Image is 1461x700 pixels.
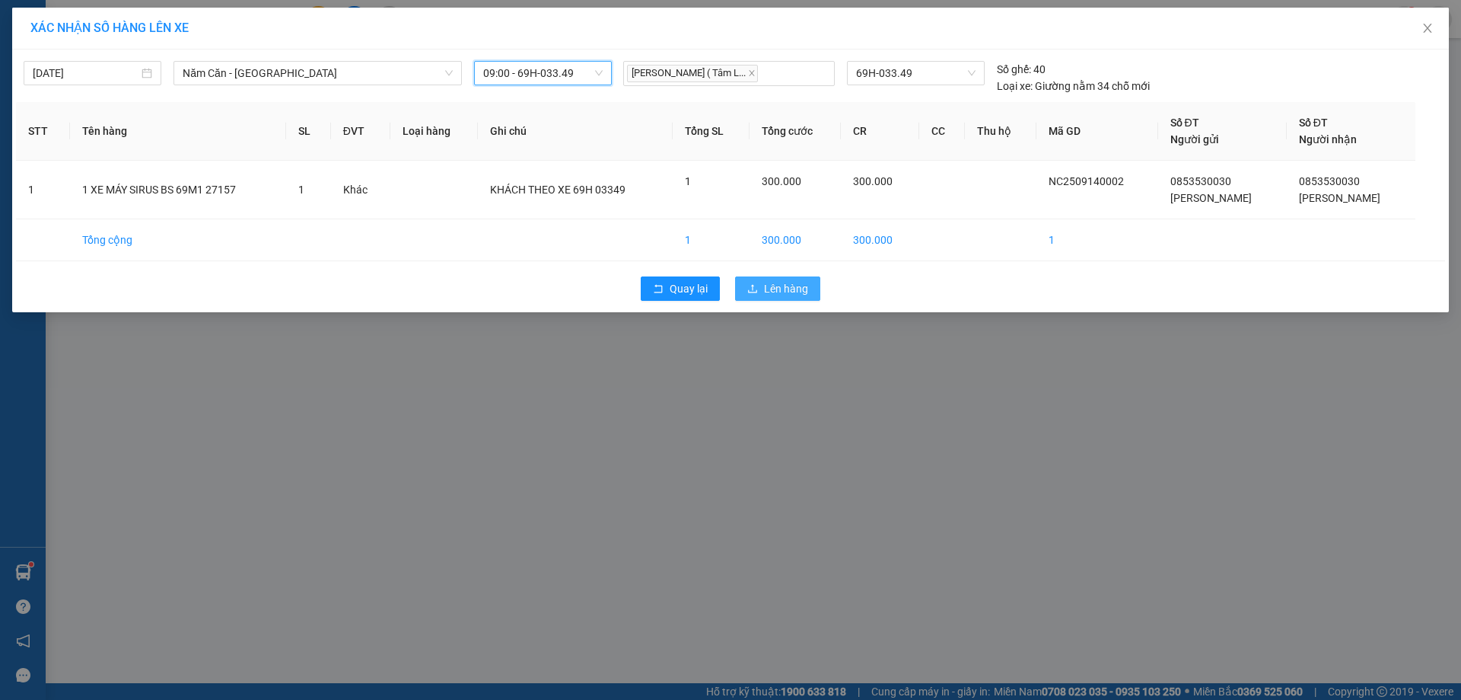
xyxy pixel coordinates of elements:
th: Tổng cước [750,102,841,161]
td: 1 [673,219,750,261]
li: 85 [PERSON_NAME] [7,34,290,53]
span: close [748,69,756,77]
td: 1 [1036,219,1157,261]
span: rollback [653,283,664,296]
li: 02839.63.63.63 [7,53,290,72]
span: XÁC NHẬN SỐ HÀNG LÊN XE [30,21,189,35]
b: GỬI : Bến xe Năm Căn [7,95,215,120]
span: down [444,69,454,78]
span: environment [88,37,100,49]
div: 40 [997,61,1046,78]
span: Loại xe: [997,78,1033,94]
span: 0853530030 [1170,175,1231,187]
span: 1 [685,175,691,187]
th: Tổng SL [673,102,750,161]
span: Người gửi [1170,133,1219,145]
div: Giường nằm 34 chỗ mới [997,78,1150,94]
th: CC [919,102,966,161]
th: Loại hàng [390,102,479,161]
td: 300.000 [750,219,841,261]
span: Số ĐT [1170,117,1199,129]
td: 300.000 [841,219,918,261]
span: NC2509140002 [1049,175,1124,187]
span: 69H-033.49 [856,62,975,85]
th: STT [16,102,70,161]
th: SL [286,102,330,161]
td: 1 XE MÁY SIRUS BS 69M1 27157 [70,161,287,219]
span: Người nhận [1299,133,1357,145]
span: Quay lại [670,280,708,297]
span: upload [747,283,758,296]
button: uploadLên hàng [735,276,820,301]
span: 09:00 - 69H-033.49 [483,62,603,85]
th: Thu hộ [965,102,1036,161]
span: 300.000 [762,175,801,187]
span: 1 [298,184,304,196]
td: Tổng cộng [70,219,287,261]
th: Tên hàng [70,102,287,161]
span: close [1421,22,1434,34]
span: 300.000 [853,175,893,187]
td: 1 [16,161,70,219]
th: CR [841,102,918,161]
span: [PERSON_NAME] ( Tâm L... [627,65,758,82]
th: Mã GD [1036,102,1157,161]
span: phone [88,56,100,68]
span: 0853530030 [1299,175,1360,187]
span: [PERSON_NAME] [1170,192,1252,204]
span: Lên hàng [764,280,808,297]
th: ĐVT [331,102,390,161]
th: Ghi chú [478,102,673,161]
span: Số ghế: [997,61,1031,78]
span: Năm Căn - Sài Gòn [183,62,453,85]
td: Khác [331,161,390,219]
span: [PERSON_NAME] [1299,192,1380,204]
span: Số ĐT [1299,117,1328,129]
button: rollbackQuay lại [641,276,720,301]
span: KHÁCH THEO XE 69H 03349 [490,184,625,196]
button: Close [1406,8,1449,50]
b: [PERSON_NAME] [88,10,215,29]
input: 14/09/2025 [33,65,138,82]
